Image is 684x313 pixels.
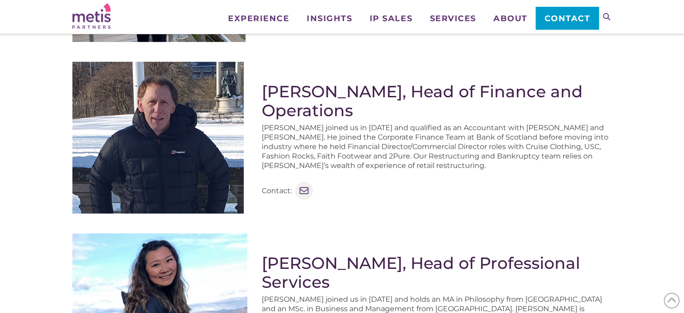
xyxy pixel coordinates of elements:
[307,14,352,23] span: Insights
[545,14,590,23] span: Contact
[72,62,244,213] img: Iain Baird - Metis Partners Author
[536,7,598,29] a: Contact
[262,186,292,195] p: Contact:
[664,293,680,308] span: Back to Top
[262,254,612,291] h2: [PERSON_NAME], Head of Professional Services
[429,14,476,23] span: Services
[370,14,412,23] span: IP Sales
[262,82,612,120] h2: [PERSON_NAME], Head of Finance and Operations
[72,3,111,29] img: Metis Partners
[228,14,289,23] span: Experience
[493,14,528,23] span: About
[262,123,612,170] p: [PERSON_NAME] joined us in [DATE] and qualified as an Accountant with [PERSON_NAME] and [PERSON_N...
